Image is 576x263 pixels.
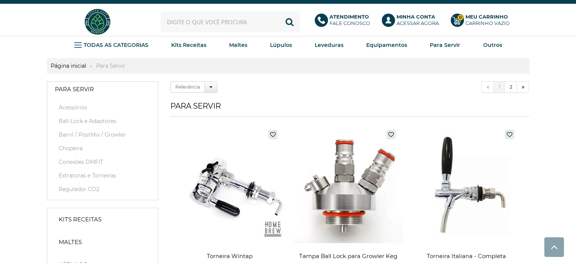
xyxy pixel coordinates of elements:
a: Kits Receitas [51,212,154,227]
strong: TODAS AS CATEGORIAS [84,42,148,48]
a: Barril / PostMix / Growler [55,131,150,139]
a: 1 [494,81,505,93]
a: Maltes [51,235,154,250]
strong: Kits Receitas [171,42,206,48]
a: Página inicial [47,62,90,69]
input: Digite o que você procura [161,11,300,32]
strong: Para Servir [55,86,94,93]
a: Kits Receitas [171,39,206,51]
a: Extratoras e Torneiras [55,172,150,179]
h1: Para Servir [170,101,529,117]
b: Atendimento [329,14,369,20]
strong: Para Servir [430,42,460,48]
a: Conexões DMFIT [55,158,150,166]
img: Hopfen Haus BrewShop [83,8,112,36]
a: Para Servir [430,39,460,51]
strong: Leveduras [315,42,343,48]
a: 2 [505,81,517,93]
b: Minha Conta [396,14,435,20]
a: Maltes [229,39,247,51]
p: Fale conosco [329,14,370,26]
a: Acessórios [55,104,150,111]
a: Equipamentos [366,39,407,51]
a: Leveduras [315,39,343,51]
a: Regulador CO2 [55,185,150,193]
a: Lúpulos [270,39,292,51]
a: Outros [483,39,502,51]
a: AtendimentoFale conosco [315,14,374,30]
strong: Outros [483,42,502,48]
label: Relevância [170,81,205,93]
button: Buscar [279,11,300,32]
a: Minha ContaAcessar agora [382,14,443,30]
strong: Lúpulos [270,42,292,48]
a: Chopeira [55,145,150,152]
p: Acessar agora [396,14,439,26]
strong: Para Servir [92,62,129,69]
a: Ball Lock e Adaptores [55,117,150,125]
b: Meu Carrinho [465,14,508,20]
strong: Maltes [59,238,82,246]
div: Carrinho Vazio [465,20,510,26]
a: Para Servir [47,82,158,97]
a: TODAS AS CATEGORIAS [74,39,148,51]
strong: 0 [457,14,464,21]
strong: Equipamentos [366,42,407,48]
strong: Kits Receitas [59,216,101,223]
strong: Maltes [229,42,247,48]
